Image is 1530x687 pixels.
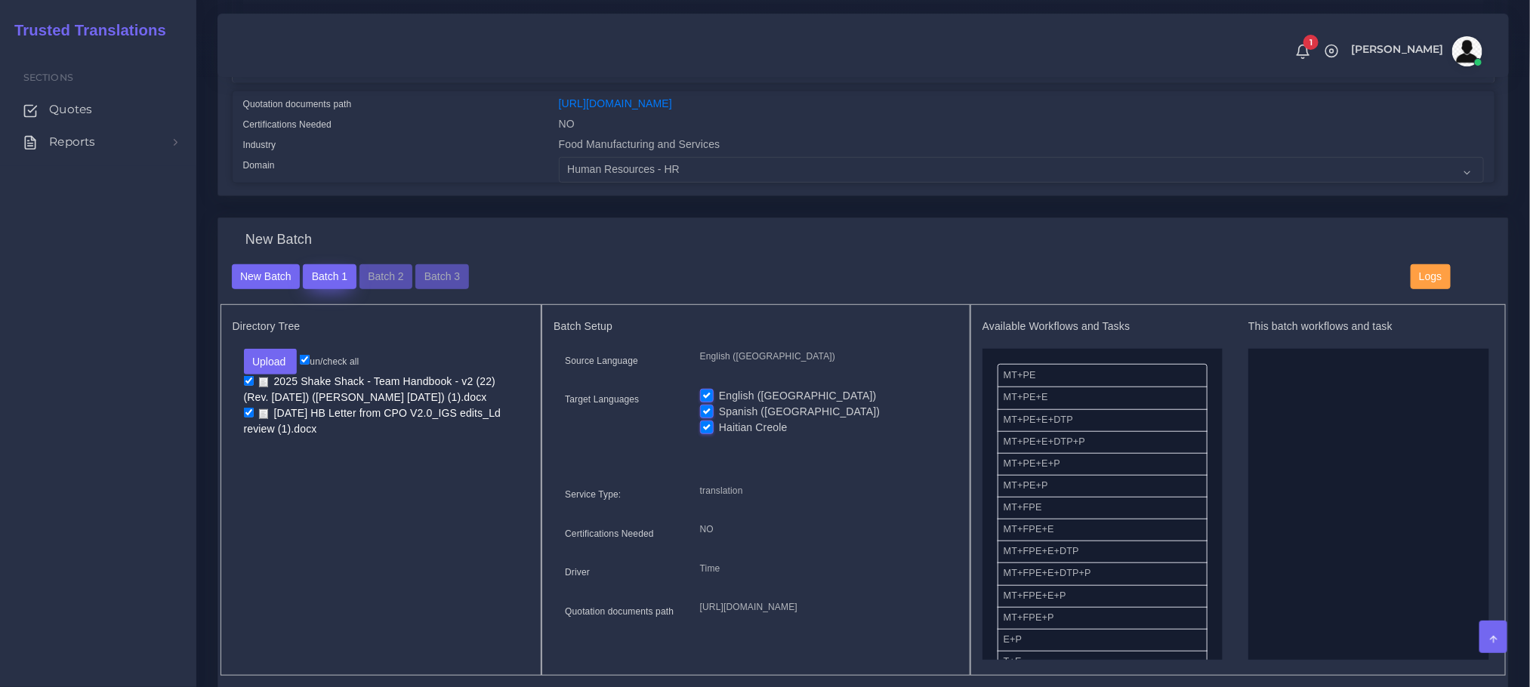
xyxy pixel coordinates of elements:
[548,137,1495,157] div: Food Manufacturing and Services
[415,264,468,290] button: Batch 3
[245,232,312,248] h4: New Batch
[415,270,468,282] a: Batch 3
[1303,35,1319,50] span: 1
[700,522,947,538] p: NO
[243,159,275,172] label: Domain
[1452,36,1482,66] img: avatar
[700,483,947,499] p: translation
[998,497,1208,519] li: MT+FPE
[565,354,638,368] label: Source Language
[233,320,530,333] h5: Directory Tree
[244,349,298,374] button: Upload
[700,599,947,615] p: [URL][DOMAIN_NAME]
[982,320,1223,333] h5: Available Workflows and Tasks
[998,387,1208,409] li: MT+PE+E
[998,651,1208,673] li: T+E
[700,561,947,577] p: Time
[1351,44,1444,54] span: [PERSON_NAME]
[565,605,674,618] label: Quotation documents path
[244,374,496,405] a: 2025 Shake Shack - Team Handbook - v2 (22) (Rev. [DATE]) ([PERSON_NAME] [DATE]) (1).docx
[303,270,356,282] a: Batch 1
[1248,320,1488,333] h5: This batch workflows and task
[559,97,672,109] a: [URL][DOMAIN_NAME]
[243,97,352,111] label: Quotation documents path
[1411,264,1451,290] button: Logs
[998,629,1208,652] li: E+P
[998,607,1208,630] li: MT+FPE+P
[232,270,301,282] a: New Batch
[998,585,1208,608] li: MT+FPE+E+P
[300,355,310,365] input: un/check all
[700,349,947,365] p: English ([GEOGRAPHIC_DATA])
[49,134,95,150] span: Reports
[719,420,788,436] label: Haitian Creole
[4,21,166,39] h2: Trusted Translations
[1290,43,1316,60] a: 1
[23,72,73,83] span: Sections
[565,393,639,406] label: Target Languages
[998,475,1208,498] li: MT+PE+P
[244,406,501,436] a: [DATE] HB Letter from CPO V2.0_IGS edits_Ld review (1).docx
[4,18,166,43] a: Trusted Translations
[11,126,185,158] a: Reports
[49,101,92,118] span: Quotes
[243,118,332,131] label: Certifications Needed
[998,541,1208,563] li: MT+FPE+E+DTP
[1343,36,1488,66] a: [PERSON_NAME]avatar
[243,138,276,152] label: Industry
[998,364,1208,387] li: MT+PE
[359,270,412,282] a: Batch 2
[565,527,654,541] label: Certifications Needed
[565,488,621,501] label: Service Type:
[232,264,301,290] button: New Batch
[998,431,1208,454] li: MT+PE+E+DTP+P
[554,320,958,333] h5: Batch Setup
[998,453,1208,476] li: MT+PE+E+P
[1419,270,1442,282] span: Logs
[359,264,412,290] button: Batch 2
[548,116,1495,137] div: NO
[719,388,877,404] label: English ([GEOGRAPHIC_DATA])
[300,355,359,368] label: un/check all
[565,565,590,579] label: Driver
[303,264,356,290] button: Batch 1
[11,94,185,125] a: Quotes
[998,519,1208,541] li: MT+FPE+E
[719,404,880,420] label: Spanish ([GEOGRAPHIC_DATA])
[998,409,1208,432] li: MT+PE+E+DTP
[998,562,1208,585] li: MT+FPE+E+DTP+P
